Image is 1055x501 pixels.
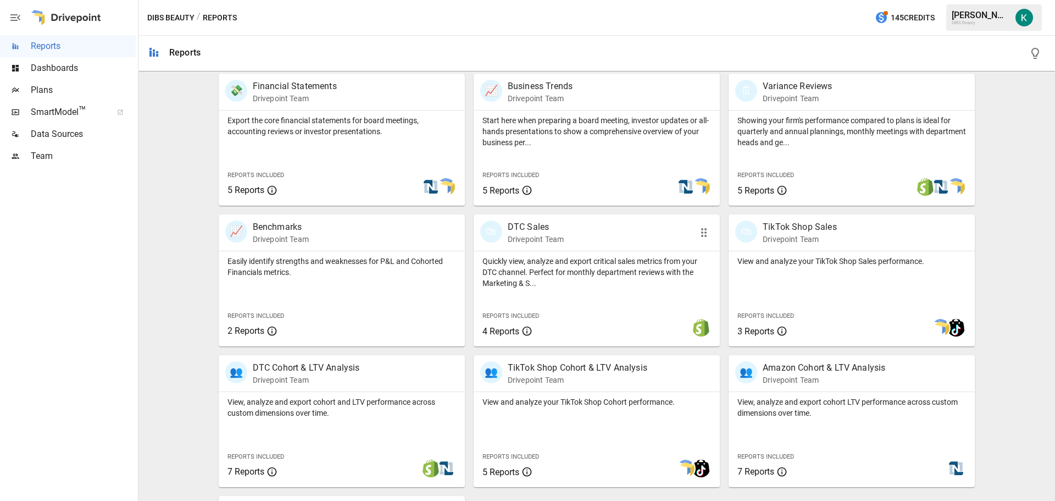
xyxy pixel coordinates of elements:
span: Reports Included [482,312,539,320]
span: SmartModel [31,106,105,119]
img: tiktok [692,460,710,477]
button: DIBS Beauty [147,11,195,25]
span: Reports Included [737,453,794,460]
img: netsuite [947,460,965,477]
div: Reports [169,47,201,58]
div: DIBS Beauty [952,20,1009,25]
div: 🛍 [735,221,757,243]
p: Drivepoint Team [763,93,832,104]
span: 145 Credits [891,11,935,25]
img: netsuite [437,460,455,477]
span: Reports Included [227,312,284,320]
span: Dashboards [31,62,136,75]
span: Reports Included [737,312,794,320]
span: 7 Reports [737,466,774,477]
p: TikTok Shop Sales [763,221,837,234]
p: Drivepoint Team [253,234,309,245]
div: 👥 [480,361,502,383]
span: Reports Included [227,172,284,179]
button: 145Credits [870,8,939,28]
p: Benchmarks [253,221,309,234]
p: Drivepoint Team [508,375,647,386]
p: View and analyze your TikTok Shop Cohort performance. [482,397,711,408]
p: Easily identify strengths and weaknesses for P&L and Cohorted Financials metrics. [227,256,456,278]
span: Reports Included [482,453,539,460]
span: 7 Reports [227,466,264,477]
span: 5 Reports [482,467,519,477]
div: 🗓 [735,80,757,102]
p: TikTok Shop Cohort & LTV Analysis [508,361,647,375]
span: 5 Reports [227,185,264,195]
p: Drivepoint Team [763,375,885,386]
p: DTC Cohort & LTV Analysis [253,361,360,375]
p: Showing your firm's performance compared to plans is ideal for quarterly and annual plannings, mo... [737,115,966,148]
p: Drivepoint Team [253,375,360,386]
div: 👥 [735,361,757,383]
span: Reports [31,40,136,53]
span: Reports Included [227,453,284,460]
div: 📈 [225,221,247,243]
img: smart model [932,319,949,337]
span: Data Sources [31,128,136,141]
span: Team [31,150,136,163]
span: 3 Reports [737,326,774,337]
img: netsuite [932,178,949,196]
span: 5 Reports [737,185,774,196]
span: 2 Reports [227,326,264,336]
p: Drivepoint Team [253,93,337,104]
img: Katherine Rose [1015,9,1033,26]
span: Reports Included [737,172,794,179]
span: Plans [31,84,136,97]
button: Katherine Rose [1009,2,1040,33]
span: Reports Included [482,172,539,179]
span: 4 Reports [482,326,519,337]
div: 📈 [480,80,502,102]
p: Drivepoint Team [508,234,564,245]
img: smart model [947,178,965,196]
img: smart model [677,460,695,477]
p: Start here when preparing a board meeting, investor updates or all-hands presentations to show a ... [482,115,711,148]
p: Amazon Cohort & LTV Analysis [763,361,885,375]
p: DTC Sales [508,221,564,234]
p: Financial Statements [253,80,337,93]
img: smart model [692,178,710,196]
img: shopify [422,460,440,477]
p: Drivepoint Team [508,93,573,104]
div: / [197,11,201,25]
p: Export the core financial statements for board meetings, accounting reviews or investor presentat... [227,115,456,137]
p: Drivepoint Team [763,234,837,245]
p: View and analyze your TikTok Shop Sales performance. [737,256,966,267]
p: Business Trends [508,80,573,93]
img: netsuite [677,178,695,196]
p: Variance Reviews [763,80,832,93]
div: 💸 [225,80,247,102]
img: netsuite [422,178,440,196]
img: tiktok [947,319,965,337]
span: ™ [79,104,86,118]
div: 🛍 [480,221,502,243]
div: [PERSON_NAME] [952,10,1009,20]
img: shopify [917,178,934,196]
p: View, analyze and export cohort and LTV performance across custom dimensions over time. [227,397,456,419]
img: shopify [692,319,710,337]
p: Quickly view, analyze and export critical sales metrics from your DTC channel. Perfect for monthl... [482,256,711,289]
img: smart model [437,178,455,196]
p: View, analyze and export cohort LTV performance across custom dimensions over time. [737,397,966,419]
span: 5 Reports [482,185,519,196]
div: 👥 [225,361,247,383]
